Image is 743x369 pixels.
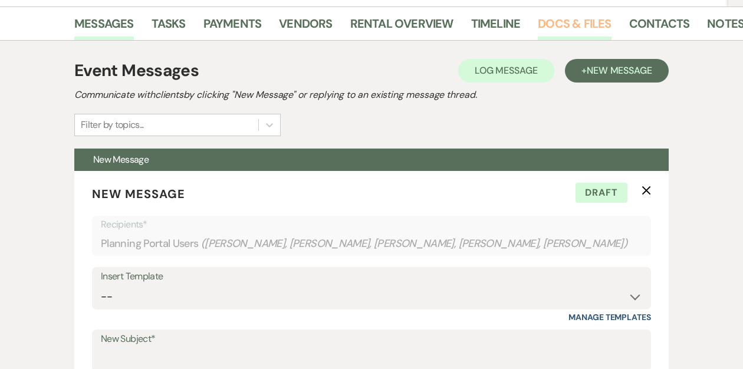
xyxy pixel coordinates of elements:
a: Tasks [152,14,186,40]
button: Log Message [458,59,554,83]
span: Log Message [475,64,538,77]
span: New Message [93,153,149,166]
h1: Event Messages [74,58,199,83]
span: ( [PERSON_NAME], [PERSON_NAME], [PERSON_NAME], [PERSON_NAME], [PERSON_NAME] ) [201,236,628,252]
a: Rental Overview [350,14,453,40]
p: Recipients* [101,217,642,232]
a: Payments [203,14,262,40]
a: Messages [74,14,134,40]
span: New Message [92,186,185,202]
a: Contacts [629,14,690,40]
span: New Message [587,64,652,77]
a: Timeline [471,14,521,40]
h2: Communicate with clients by clicking "New Message" or replying to an existing message thread. [74,88,669,102]
a: Vendors [279,14,332,40]
label: New Subject* [101,331,642,348]
div: Insert Template [101,268,642,285]
div: Filter by topics... [81,118,144,132]
a: Manage Templates [568,312,651,322]
div: Planning Portal Users [101,232,642,255]
button: +New Message [565,59,669,83]
a: Docs & Files [538,14,611,40]
span: Draft [576,183,627,203]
